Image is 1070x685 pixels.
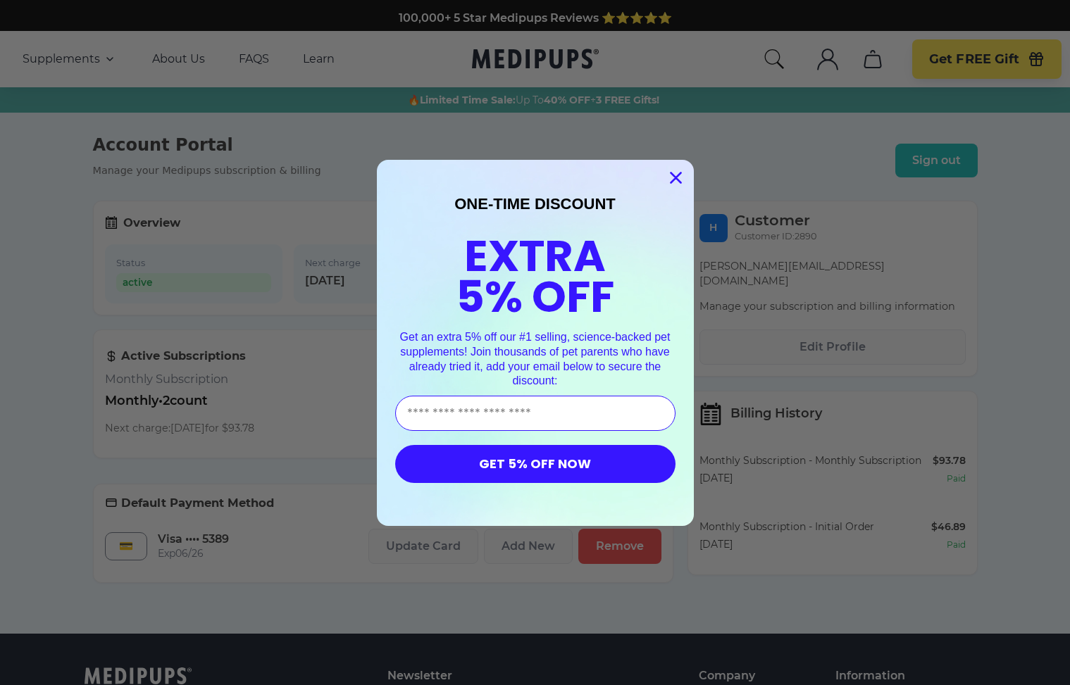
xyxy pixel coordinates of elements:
[400,331,671,387] span: Get an extra 5% off our #1 selling, science-backed pet supplements! Join thousands of pet parents...
[454,195,616,213] span: ONE-TIME DISCOUNT
[456,266,614,327] span: 5% OFF
[664,165,688,190] button: Close dialog
[464,225,606,287] span: EXTRA
[395,445,676,483] button: GET 5% OFF NOW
